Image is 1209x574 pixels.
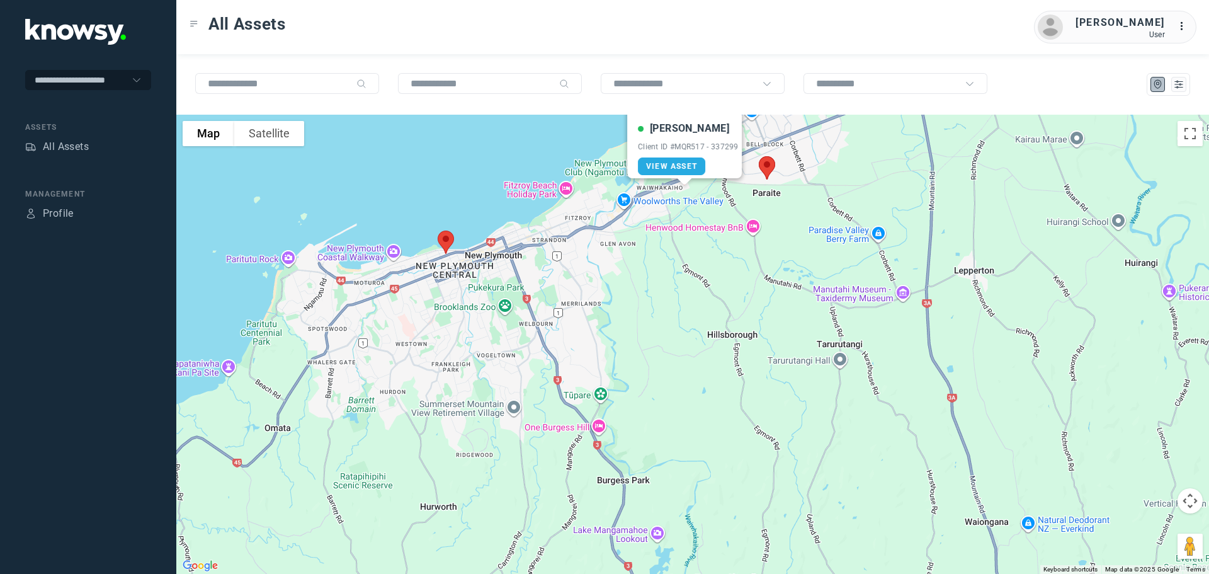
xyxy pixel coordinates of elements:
[1178,488,1203,514] button: Map camera controls
[25,141,37,152] div: Assets
[1178,21,1191,31] tspan: ...
[638,142,739,151] div: Client ID #MQR517 - 337299
[1043,565,1098,574] button: Keyboard shortcuts
[1076,15,1165,30] div: [PERSON_NAME]
[25,19,126,45] img: Application Logo
[356,79,366,89] div: Search
[638,158,705,175] a: View Asset
[1173,79,1184,90] div: List
[1178,19,1193,36] div: :
[183,121,234,146] button: Show street map
[25,188,151,200] div: Management
[559,79,569,89] div: Search
[650,121,729,136] div: [PERSON_NAME]
[208,13,286,35] span: All Assets
[25,139,89,154] a: AssetsAll Assets
[1076,30,1165,39] div: User
[25,208,37,219] div: Profile
[1186,566,1205,573] a: Terms
[43,206,74,221] div: Profile
[179,558,221,574] a: Open this area in Google Maps (opens a new window)
[179,558,221,574] img: Google
[646,162,697,171] span: View Asset
[1178,121,1203,146] button: Toggle fullscreen view
[1038,14,1063,40] img: avatar.png
[25,206,74,221] a: ProfileProfile
[234,121,304,146] button: Show satellite imagery
[25,122,151,133] div: Assets
[1178,534,1203,559] button: Drag Pegman onto the map to open Street View
[1105,566,1179,573] span: Map data ©2025 Google
[1152,79,1164,90] div: Map
[43,139,89,154] div: All Assets
[190,20,198,28] div: Toggle Menu
[1178,19,1193,34] div: :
